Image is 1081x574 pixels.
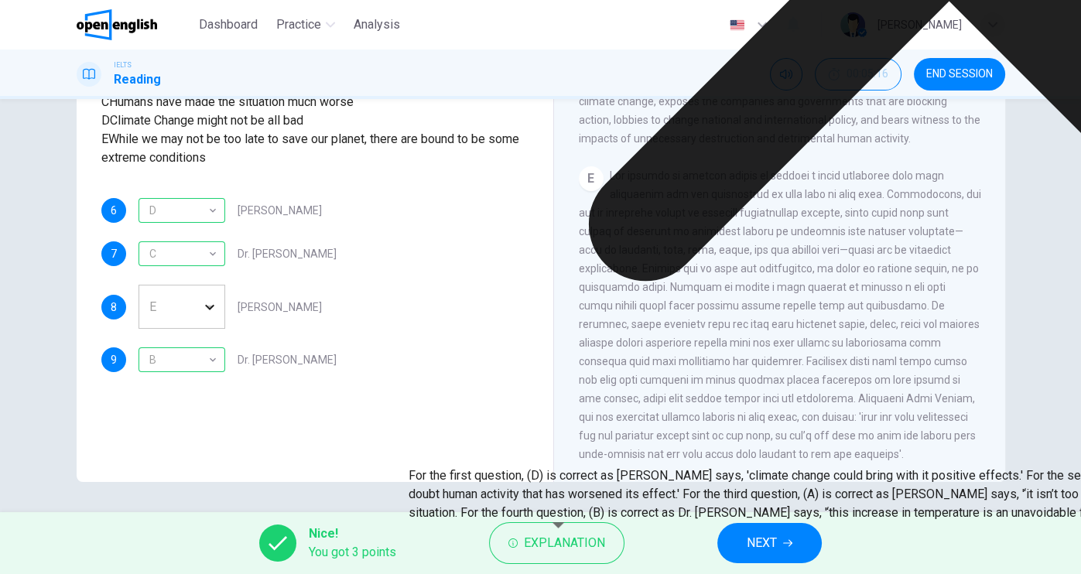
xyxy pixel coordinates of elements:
h1: Reading [114,70,161,89]
div: C [139,241,225,266]
div: D [139,198,225,223]
span: Analysis [354,15,400,34]
span: D [101,113,110,128]
div: B [139,338,220,382]
span: Practice [276,15,321,34]
span: E [101,132,108,146]
span: Humans have made the situation much worse [109,94,354,109]
span: [PERSON_NAME] [238,302,322,313]
span: Dr. [PERSON_NAME] [238,354,337,365]
span: 6 [111,205,117,216]
span: Climate Change might not be all bad [110,113,303,128]
span: Nice! [309,524,396,543]
span: Dr. [PERSON_NAME] [238,248,337,259]
div: A [139,285,225,329]
span: 9 [111,354,117,365]
span: C [101,94,109,109]
span: IELTS [114,60,132,70]
span: While we may not be too late to save our planet, there are bound to be some extreme conditions [101,132,519,165]
span: Explanation [524,532,605,554]
img: OpenEnglish logo [77,9,158,40]
div: E [139,285,261,329]
span: You got 3 points [309,543,396,562]
span: Dashboard [199,15,258,34]
div: B [139,347,225,372]
div: C [139,232,220,276]
span: 8 [111,302,117,313]
span: 7 [111,248,117,259]
span: [PERSON_NAME] [238,205,322,216]
div: D [139,189,220,233]
span: NEXT [747,532,777,554]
